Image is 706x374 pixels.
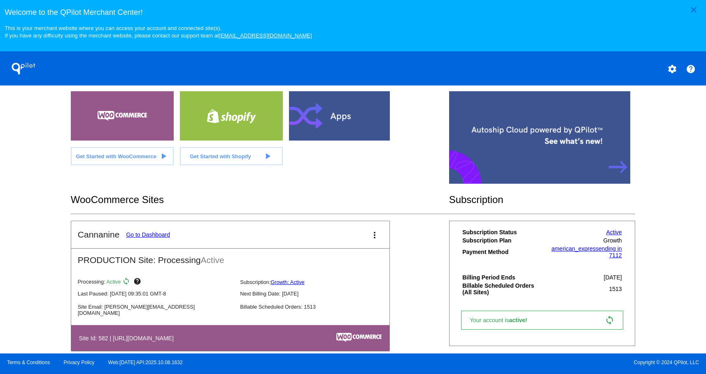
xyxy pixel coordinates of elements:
[462,245,542,259] th: Payment Method
[604,274,622,281] span: [DATE]
[336,333,382,342] img: c53aa0e5-ae75-48aa-9bee-956650975ee5
[219,32,312,39] a: [EMAIL_ADDRESS][DOMAIN_NAME]
[78,304,233,316] p: Site Email: [PERSON_NAME][EMAIL_ADDRESS][DOMAIN_NAME]
[263,151,273,161] mat-icon: play_arrow
[461,311,623,330] a: Your account isactive! sync
[240,304,396,310] p: Billable Scheduled Orders: 1513
[76,153,156,159] span: Get Started with WooCommerce
[122,277,132,287] mat-icon: sync
[689,5,699,15] mat-icon: close
[686,64,696,74] mat-icon: help
[370,230,380,240] mat-icon: more_vert
[470,317,536,323] span: Your account is
[78,277,233,287] p: Processing:
[240,279,396,285] p: Subscription:
[551,245,598,252] span: american_express
[449,194,636,205] h2: Subscription
[5,25,312,39] small: This is your merchant website where you can access your account and connected site(s). If you hav...
[64,360,95,365] a: Privacy Policy
[107,279,121,285] span: Active
[78,291,233,297] p: Last Paused: [DATE] 09:35:01 GMT-8
[462,229,542,236] th: Subscription Status
[240,291,396,297] p: Next Billing Date: [DATE]
[7,60,40,77] h1: QPilot
[78,230,120,240] h2: Cannanine
[201,255,224,265] span: Active
[79,335,178,342] h4: Site Id: 582 | [URL][DOMAIN_NAME]
[5,8,701,17] h3: Welcome to the QPilot Merchant Center!
[609,286,622,292] span: 1513
[71,249,389,265] h2: PRODUCTION Site: Processing
[360,360,699,365] span: Copyright © 2024 QPilot, LLC
[71,194,449,205] h2: WooCommerce Sites
[126,231,170,238] a: Go to Dashboard
[551,245,622,259] a: american_expressending in 7112
[462,237,542,244] th: Subscription Plan
[180,147,283,165] a: Get Started with Shopify
[190,153,251,159] span: Get Started with Shopify
[71,147,174,165] a: Get Started with WooCommerce
[509,317,531,323] span: active!
[462,274,542,281] th: Billing Period Ends
[603,237,622,244] span: Growth
[667,64,677,74] mat-icon: settings
[108,360,183,365] a: Web:[DATE] API:2025.10.08.1632
[462,282,542,296] th: Billable Scheduled Orders (All Sites)
[270,279,305,285] a: Growth: Active
[158,151,168,161] mat-icon: play_arrow
[605,315,615,325] mat-icon: sync
[606,229,622,235] a: Active
[7,360,50,365] a: Terms & Conditions
[133,277,143,287] mat-icon: help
